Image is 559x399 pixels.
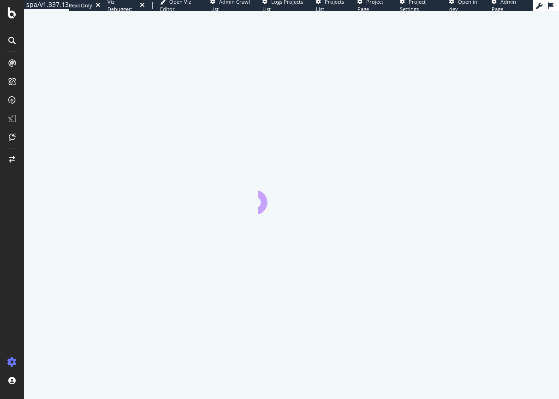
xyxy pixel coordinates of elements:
div: animation [258,181,325,214]
div: ReadOnly: [69,2,94,9]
